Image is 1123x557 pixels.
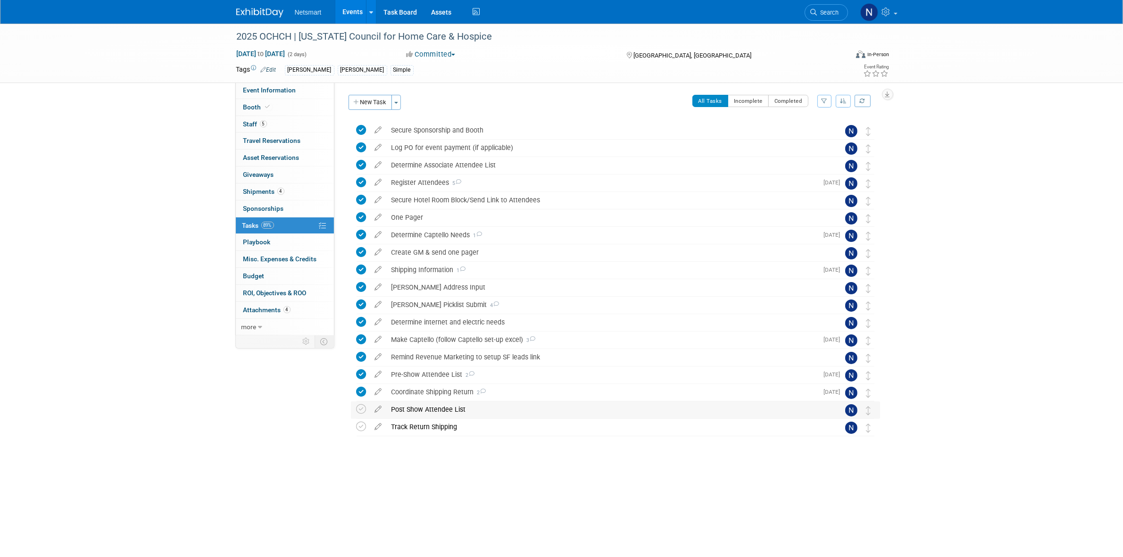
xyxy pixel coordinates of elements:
div: Coordinate Shipping Return [387,384,818,400]
a: edit [370,231,387,239]
img: ExhibitDay [236,8,283,17]
a: edit [370,370,387,379]
span: 2 [474,390,486,396]
a: ROI, Objectives & ROO [236,285,334,301]
a: Event Information [236,82,334,99]
a: edit [370,266,387,274]
img: Nina Finn [845,387,857,399]
span: [DATE] [824,179,845,186]
img: Nina Finn [845,230,857,242]
a: Budget [236,268,334,284]
i: Move task [866,197,871,206]
a: edit [370,178,387,187]
div: [PERSON_NAME] [338,65,387,75]
div: Determine Captello Needs [387,227,818,243]
a: edit [370,213,387,222]
button: Committed [403,50,459,59]
i: Move task [866,144,871,153]
img: Nina Finn [845,265,857,277]
span: Asset Reservations [243,154,299,161]
span: 1 [470,233,482,239]
td: Personalize Event Tab Strip [299,335,315,348]
span: [DATE] [824,336,845,343]
span: (2 days) [287,51,307,58]
img: Nina Finn [845,247,857,259]
span: 5 [449,180,462,186]
i: Move task [866,424,871,432]
a: edit [370,353,387,361]
img: Nina Finn [860,3,878,21]
td: Tags [236,65,276,75]
a: Giveaways [236,166,334,183]
button: New Task [349,95,392,110]
span: [DATE] [824,389,845,395]
img: Nina Finn [845,369,857,382]
i: Move task [866,354,871,363]
a: edit [370,126,387,134]
a: Attachments4 [236,302,334,318]
button: All Tasks [692,95,729,107]
span: 4 [283,306,291,313]
span: Travel Reservations [243,137,301,144]
div: One Pager [387,209,826,225]
div: Create GM & send one pager [387,244,826,260]
span: [DATE] [DATE] [236,50,286,58]
span: to [257,50,266,58]
div: Event Format [792,49,890,63]
div: Post Show Attendee List [387,401,826,417]
span: [DATE] [824,266,845,273]
i: Move task [866,179,871,188]
div: In-Person [867,51,889,58]
img: Nina Finn [845,404,857,416]
span: Staff [243,120,267,128]
div: [PERSON_NAME] Address Input [387,279,826,295]
a: more [236,319,334,335]
i: Move task [866,371,871,380]
img: Nina Finn [845,177,857,190]
i: Move task [866,249,871,258]
a: Edit [261,67,276,73]
a: edit [370,405,387,414]
i: Move task [866,214,871,223]
span: Playbook [243,238,271,246]
img: Nina Finn [845,142,857,155]
img: Nina Finn [845,334,857,347]
img: Nina Finn [845,160,857,172]
span: 89% [261,222,274,229]
img: Nina Finn [845,317,857,329]
td: Toggle Event Tabs [315,335,334,348]
span: Tasks [242,222,274,229]
span: [DATE] [824,232,845,238]
i: Move task [866,406,871,415]
span: Budget [243,272,265,280]
i: Move task [866,232,871,241]
span: Shipments [243,188,284,195]
span: Sponsorships [243,205,284,212]
a: Travel Reservations [236,133,334,149]
i: Move task [866,389,871,398]
div: [PERSON_NAME] [285,65,334,75]
div: Event Rating [863,65,889,69]
span: Event Information [243,86,296,94]
img: Format-Inperson.png [856,50,865,58]
img: Nina Finn [845,422,857,434]
div: Shipping Information [387,262,818,278]
div: Make Captello (follow Captello set-up excel) [387,332,818,348]
div: Secure Sponsorship and Booth [387,122,826,138]
a: Misc. Expenses & Credits [236,251,334,267]
a: Tasks89% [236,217,334,234]
a: edit [370,335,387,344]
a: Playbook [236,234,334,250]
i: Move task [866,266,871,275]
div: Determine internet and electric needs [387,314,826,330]
img: Nina Finn [845,282,857,294]
i: Booth reservation complete [266,104,270,109]
img: Nina Finn [845,352,857,364]
div: Pre-Show Attendee List [387,366,818,382]
a: Search [805,4,848,21]
img: Nina Finn [845,195,857,207]
span: 4 [487,302,499,308]
a: Refresh [855,95,871,107]
a: edit [370,283,387,291]
div: Determine Associate Attendee List [387,157,826,173]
